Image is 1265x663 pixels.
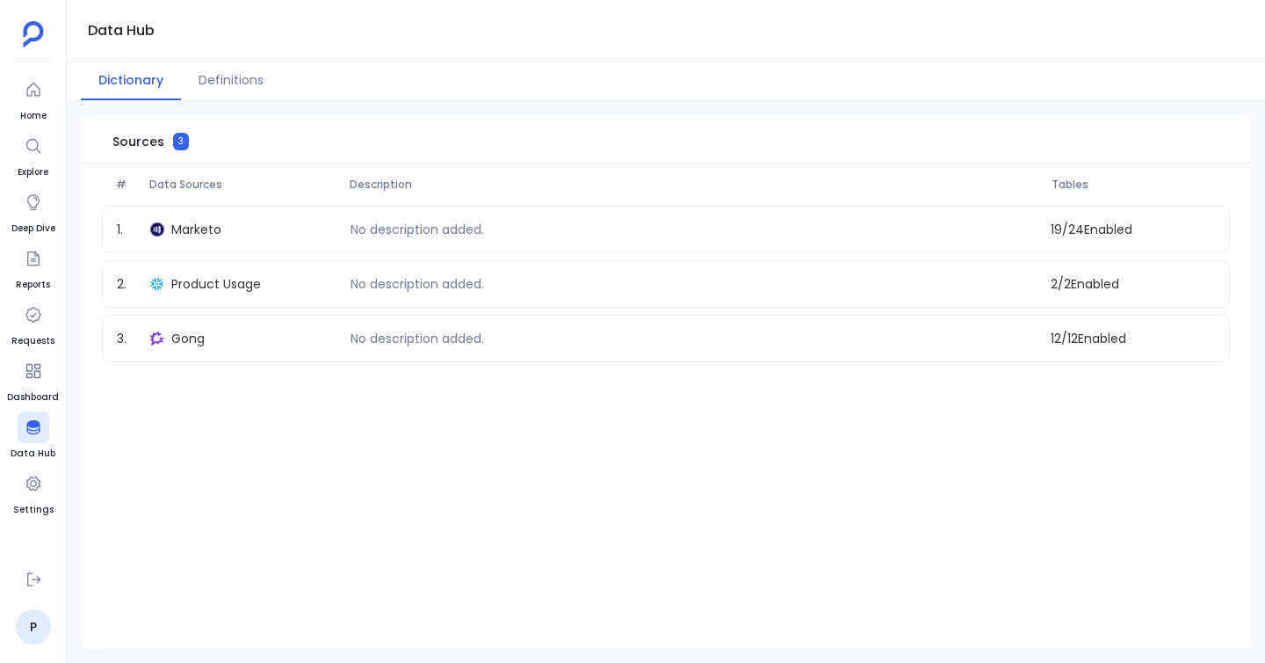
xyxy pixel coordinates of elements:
span: 2 . [110,275,143,294]
span: Reports [16,278,50,292]
span: Home [18,109,49,123]
span: Dashboard [7,390,59,404]
span: Data Sources [142,178,343,192]
span: Gong [171,330,205,347]
span: Data Hub [11,447,55,461]
p: No description added. [343,330,491,348]
span: Explore [18,165,49,179]
span: # [109,178,142,192]
span: Marketo [171,221,221,238]
span: Sources [112,133,164,150]
span: Product Usage [171,275,261,293]
a: P [16,609,51,645]
a: Explore [18,130,49,179]
span: Settings [13,503,54,517]
span: 3 . [110,330,143,348]
span: 12 / 12 Enabled [1044,330,1222,348]
h1: Data Hub [88,18,155,43]
a: Home [18,74,49,123]
a: Dashboard [7,355,59,404]
span: Description [343,178,1045,192]
button: Dictionary [81,62,181,100]
a: Deep Dive [11,186,55,236]
span: 1 . [110,221,143,239]
p: No description added. [343,275,491,294]
a: Settings [13,468,54,517]
a: Requests [11,299,54,348]
p: No description added. [343,221,491,239]
a: Data Hub [11,412,55,461]
span: Requests [11,334,54,348]
span: 2 / 2 Enabled [1044,275,1222,294]
span: 3 [173,133,189,150]
span: Deep Dive [11,222,55,236]
button: Definitions [181,62,281,100]
img: petavue logo [23,21,44,47]
span: 19 / 24 Enabled [1044,221,1222,239]
span: Tables [1045,178,1223,192]
a: Reports [16,243,50,292]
